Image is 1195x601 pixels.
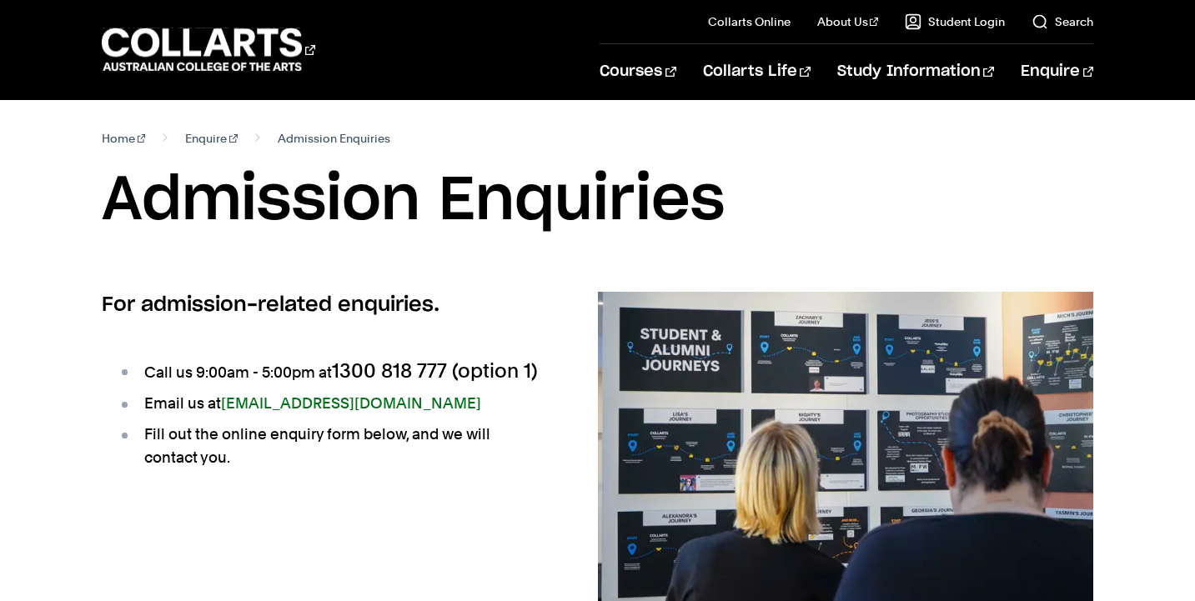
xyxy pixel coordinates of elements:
[221,394,481,412] a: [EMAIL_ADDRESS][DOMAIN_NAME]
[708,13,791,30] a: Collarts Online
[1021,44,1093,99] a: Enquire
[817,13,879,30] a: About Us
[905,13,1005,30] a: Student Login
[118,423,545,469] li: Fill out the online enquiry form below, and we will contact you.
[1032,13,1093,30] a: Search
[600,44,675,99] a: Courses
[332,358,538,383] span: 1300 818 777 (option 1)
[118,392,545,415] li: Email us at
[102,26,315,73] div: Go to homepage
[102,163,1093,238] h1: Admission Enquiries
[102,292,545,318] h2: For admission-related enquiries.
[703,44,811,99] a: Collarts Life
[837,44,994,99] a: Study Information
[118,359,545,384] li: Call us 9:00am - 5:00pm at
[102,127,146,150] a: Home
[185,127,238,150] a: Enquire
[278,127,390,150] span: Admission Enquiries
